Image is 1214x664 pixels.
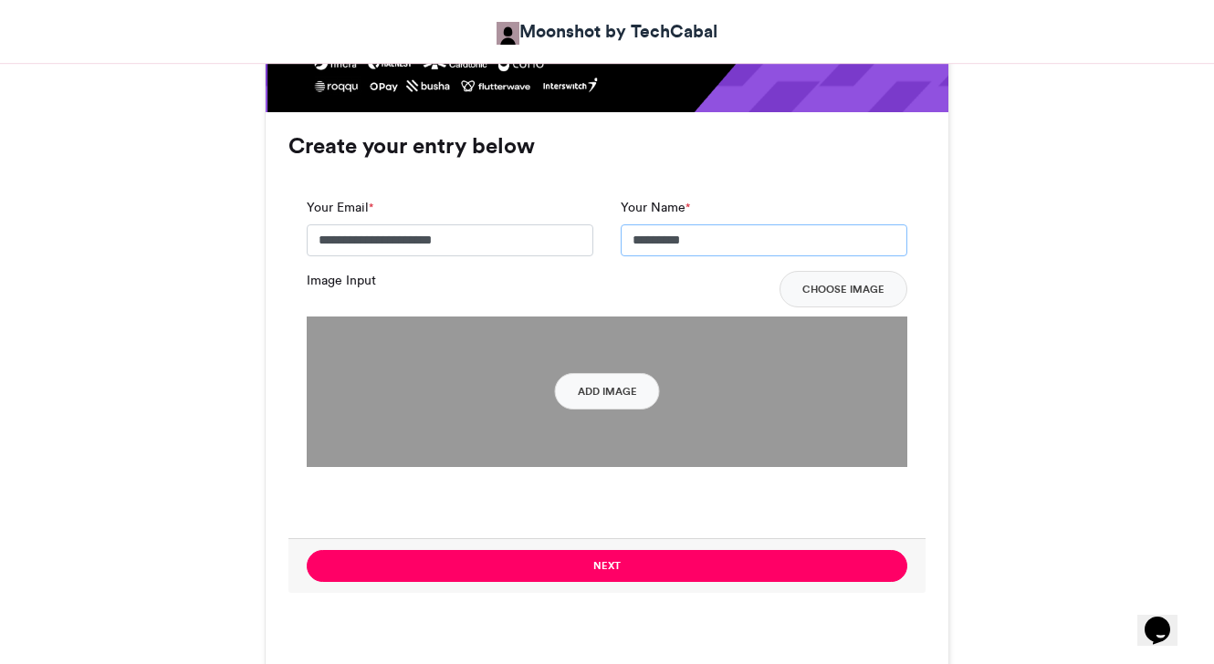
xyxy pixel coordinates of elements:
iframe: chat widget [1137,591,1196,646]
label: Your Name [621,198,690,217]
button: Next [307,550,907,582]
h3: Create your entry below [288,135,926,157]
img: Moonshot by TechCabal [497,22,519,45]
a: Moonshot by TechCabal [497,18,717,45]
label: Image Input [307,271,376,290]
button: Choose Image [780,271,907,307]
button: Add Image [555,373,660,410]
label: Your Email [307,198,373,217]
